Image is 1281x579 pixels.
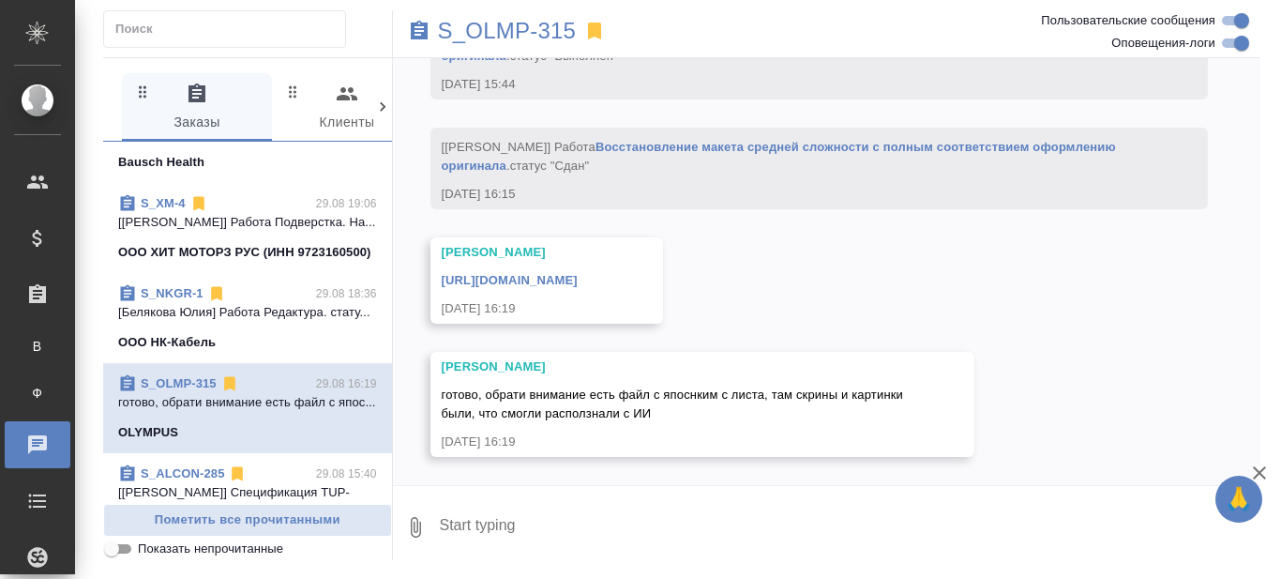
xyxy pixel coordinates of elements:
p: 29.08 16:19 [316,374,377,393]
svg: Отписаться [228,465,247,483]
input: Поиск [115,16,345,42]
div: S_NKGR-129.08 18:36[Белякова Юлия] Работа Редактура. стату...ООО НК-Кабель [103,273,392,363]
a: S_ALCON-285 [141,466,224,480]
p: ООО ХИТ МОТОРЗ РУС (ИНН 9723160500) [118,243,371,262]
svg: Зажми и перетащи, чтобы поменять порядок вкладок [134,83,152,100]
svg: Зажми и перетащи, чтобы поменять порядок вкладок [284,83,302,100]
p: Bausch Health [118,153,204,172]
button: Пометить все прочитанными [103,504,392,537]
p: [[PERSON_NAME]] Спецификация TUP-16556 ... [118,483,377,521]
div: S_XM-429.08 19:06[[PERSON_NAME]] Работа Подверстка. На...ООО ХИТ МОТОРЗ РУС (ИНН 9723160500) [103,183,392,273]
a: S_NKGR-1 [141,286,203,300]
span: статус "Сдан" [510,159,590,173]
a: S_XM-4 [141,196,186,210]
p: ООО НК-Кабель [118,333,216,352]
div: [PERSON_NAME] [442,243,598,262]
div: [DATE] 16:19 [442,433,910,451]
div: S_ALCON-28529.08 15:40[[PERSON_NAME]] Спецификация TUP-16556 ...Alcon [103,453,392,562]
a: S_OLMP-315 [438,22,577,40]
div: [DATE] 16:19 [442,299,598,318]
span: 🙏 [1223,480,1255,519]
svg: Отписаться [220,374,239,393]
span: Оповещения-логи [1111,34,1215,53]
button: 🙏 [1215,476,1262,523]
p: 29.08 18:36 [316,284,377,303]
div: [DATE] 16:15 [442,185,1143,204]
a: Ф [14,374,61,412]
span: Ф [23,384,52,403]
span: Показать непрочитанные [138,540,283,558]
a: S_OLMP-315 [141,376,217,390]
p: готово, обрати внимание есть файл с япос... [118,393,377,412]
span: Пользовательские сообщения [1041,11,1215,30]
svg: Отписаться [189,194,208,213]
a: В [14,328,61,365]
span: В [23,337,52,356]
a: [URL][DOMAIN_NAME] [442,273,578,287]
div: [PERSON_NAME] [442,358,910,376]
div: S_OLMP-31529.08 16:19готово, обрати внимание есть файл с япос...OLYMPUS [103,363,392,453]
span: [[PERSON_NAME]] Работа . [442,140,1120,173]
span: Клиенты [283,83,411,134]
div: [DATE] 15:44 [442,75,1143,94]
span: готово, обрати внимание есть файл с япоснким с листа, там скрины и картинки были, что смогли расп... [442,388,907,420]
a: Восстановление макета средней сложности с полным соответствием оформлению оригинала [442,140,1120,173]
p: 29.08 19:06 [316,194,377,213]
p: 29.08 15:40 [316,465,377,483]
span: Пометить все прочитанными [113,510,382,531]
p: OLYMPUS [118,423,178,442]
p: [Белякова Юлия] Работа Редактура. стату... [118,303,377,322]
span: Заказы [133,83,261,134]
p: [[PERSON_NAME]] Работа Подверстка. На... [118,213,377,232]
